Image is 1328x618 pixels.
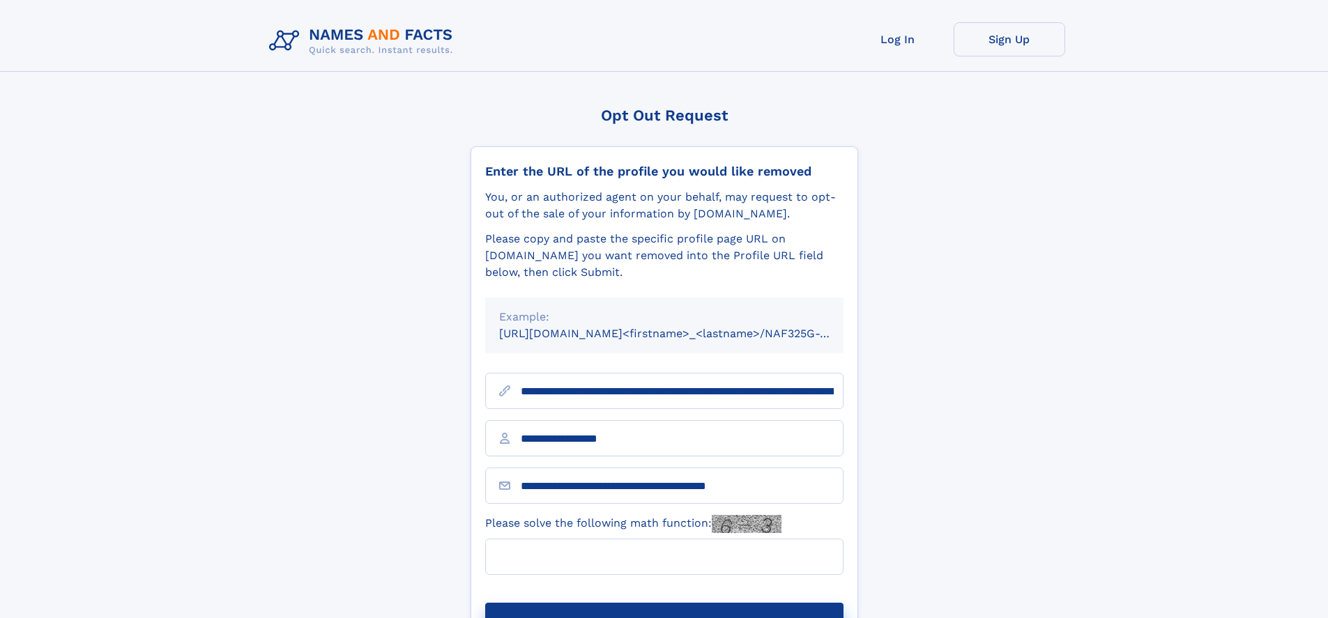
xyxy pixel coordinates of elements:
[471,107,858,124] div: Opt Out Request
[499,309,830,325] div: Example:
[485,231,844,281] div: Please copy and paste the specific profile page URL on [DOMAIN_NAME] you want removed into the Pr...
[499,327,870,340] small: [URL][DOMAIN_NAME]<firstname>_<lastname>/NAF325G-xxxxxxxx
[954,22,1065,56] a: Sign Up
[842,22,954,56] a: Log In
[485,189,844,222] div: You, or an authorized agent on your behalf, may request to opt-out of the sale of your informatio...
[485,515,781,533] label: Please solve the following math function:
[485,164,844,179] div: Enter the URL of the profile you would like removed
[264,22,464,60] img: Logo Names and Facts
